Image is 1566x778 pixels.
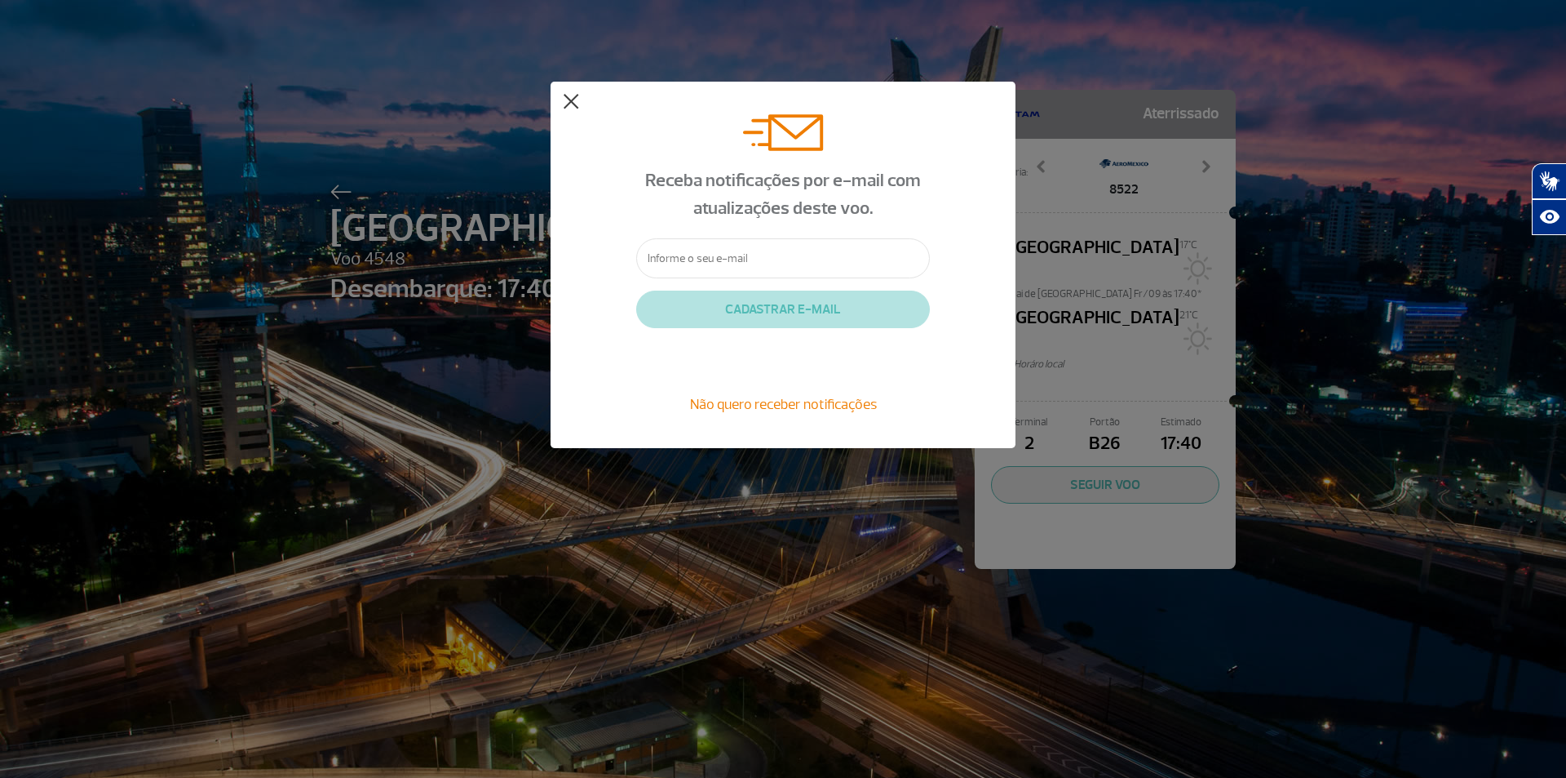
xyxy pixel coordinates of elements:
button: Abrir recursos assistivos. [1532,199,1566,235]
button: Abrir tradutor de língua de sinais. [1532,163,1566,199]
button: CADASTRAR E-MAIL [636,291,930,328]
span: Receba notificações por e-mail com atualizações deste voo. [645,169,921,220]
div: Plugin de acessibilidade da Hand Talk. [1532,163,1566,235]
input: Informe o seu e-mail [636,238,930,278]
span: Não quero receber notificações [690,395,877,413]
